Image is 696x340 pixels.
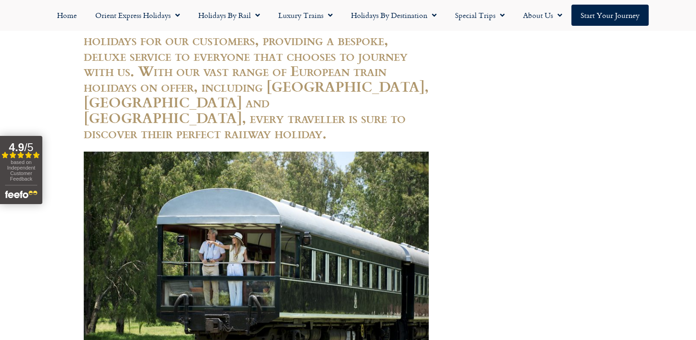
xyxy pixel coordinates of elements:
[446,5,514,26] a: Special Trips
[5,5,691,26] nav: Menu
[514,5,571,26] a: About Us
[86,5,189,26] a: Orient Express Holidays
[84,17,429,141] h2: We pride ourselves on crafting the very best rail holidays for our customers, providing a bespoke...
[269,5,342,26] a: Luxury Trains
[342,5,446,26] a: Holidays by Destination
[571,5,649,26] a: Start your Journey
[48,5,86,26] a: Home
[189,5,269,26] a: Holidays by Rail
